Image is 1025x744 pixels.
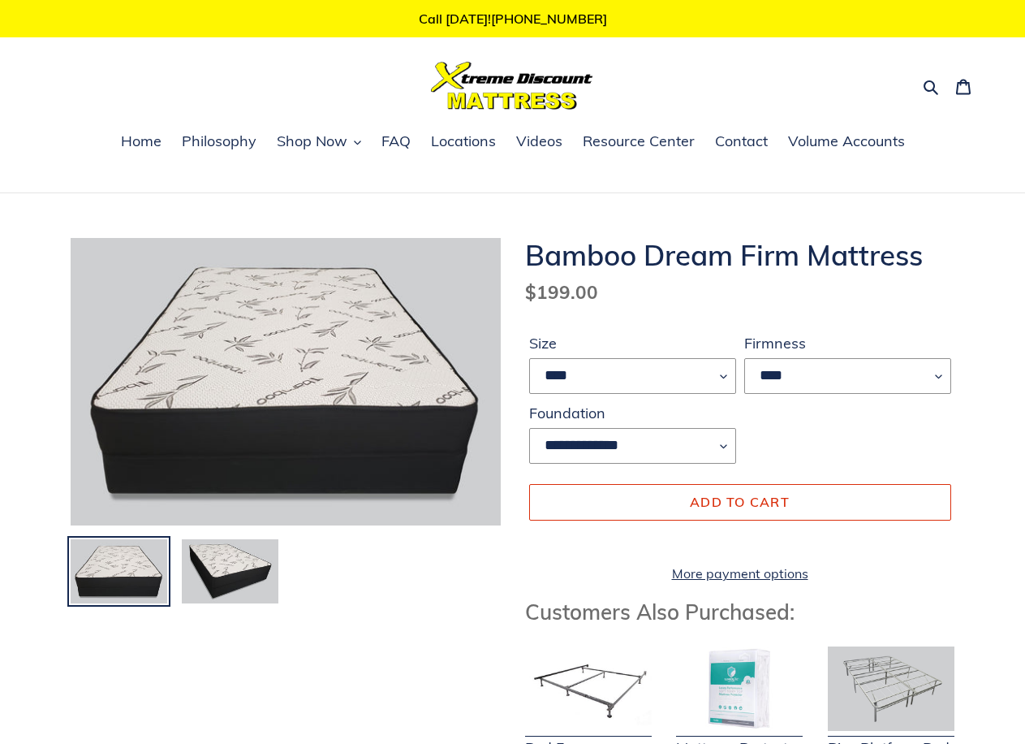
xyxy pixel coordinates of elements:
[788,132,905,151] span: Volume Accounts
[516,132,562,151] span: Videos
[583,132,695,151] span: Resource Center
[182,132,256,151] span: Philosophy
[525,647,652,731] img: Bed Frame
[174,130,265,154] a: Philosophy
[180,538,280,606] img: Load image into Gallery viewer, Bamboo Dream Firm Mattress
[525,280,598,304] span: $199.00
[780,130,913,154] a: Volume Accounts
[828,647,954,731] img: Adjustable Base
[525,599,955,625] h3: Customers Also Purchased:
[431,132,496,151] span: Locations
[121,132,162,151] span: Home
[381,132,411,151] span: FAQ
[744,332,951,354] label: Firmness
[525,238,955,272] h1: Bamboo Dream Firm Mattress
[423,130,504,154] a: Locations
[529,484,951,520] button: Add to cart
[575,130,703,154] a: Resource Center
[715,132,768,151] span: Contact
[529,332,736,354] label: Size
[491,11,607,27] whippy-ph: [PHONE_NUMBER]
[707,130,776,154] a: Contact
[431,62,593,110] img: Xtreme Discount Mattress
[508,130,571,154] a: Videos
[113,130,170,154] a: Home
[676,647,803,731] img: Mattress Protector
[373,130,419,154] a: FAQ
[69,538,169,606] img: Load image into Gallery viewer, Bamboo Dream Firm Mattress
[277,132,347,151] span: Shop Now
[529,564,951,583] a: More payment options
[690,494,790,510] span: Add to cart
[529,402,736,424] label: Foundation
[269,130,369,154] button: Shop Now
